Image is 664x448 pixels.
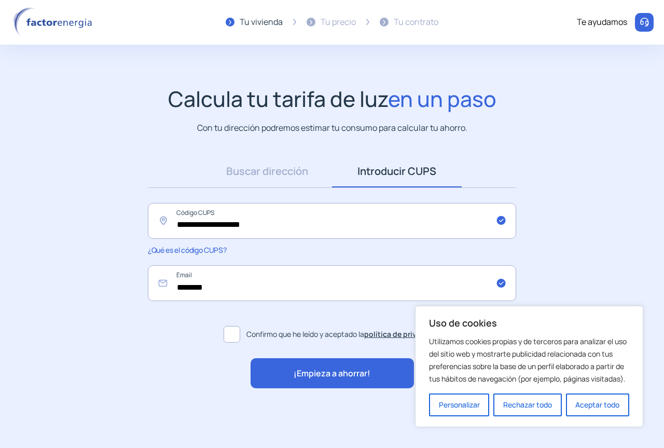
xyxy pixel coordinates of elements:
[429,393,489,416] button: Personalizar
[294,367,370,381] span: ¡Empieza a ahorrar!
[202,155,332,187] a: Buscar dirección
[332,155,462,187] a: Introducir CUPS
[493,393,561,416] button: Rechazar todo
[429,317,629,329] p: Uso de cookies
[577,16,627,29] div: Te ayudamos
[566,393,629,416] button: Aceptar todo
[321,16,356,29] div: Tu precio
[10,7,99,37] img: logo factor
[388,84,496,113] span: en un paso
[168,86,496,112] h1: Calcula tu tarifa de luz
[415,306,643,427] div: Uso de cookies
[148,245,226,255] span: ¿Qué es el código CUPS?
[364,329,440,339] a: política de privacidad
[197,121,467,134] p: Con tu dirección podremos estimar tu consumo para calcular tu ahorro.
[240,16,283,29] div: Tu vivienda
[429,335,629,385] p: Utilizamos cookies propias y de terceros para analizar el uso del sitio web y mostrarte publicida...
[639,17,649,28] img: llamar
[246,329,440,340] span: Confirmo que he leído y aceptado la
[394,16,438,29] div: Tu contrato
